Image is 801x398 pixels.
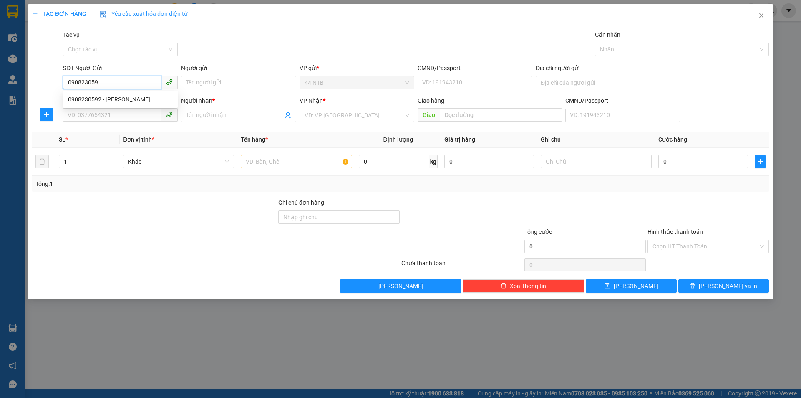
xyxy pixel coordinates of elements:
div: Người nhận [181,96,296,105]
button: delete [35,155,49,168]
label: Ghi chú đơn hàng [278,199,324,206]
div: CMND/Passport [565,96,680,105]
span: Định lượng [383,136,413,143]
span: phone [166,79,173,85]
button: printer[PERSON_NAME] và In [678,279,769,293]
input: VD: Bàn, Ghế [241,155,352,168]
label: Hình thức thanh toán [647,228,703,235]
span: Xóa Thông tin [510,281,546,291]
button: plus [755,155,766,168]
div: Bình Giã [92,7,150,17]
div: YẾN [92,17,150,27]
span: phone [166,111,173,118]
label: Gán nhãn [595,31,620,38]
span: Tổng cước [524,228,552,235]
button: deleteXóa Thông tin [463,279,584,293]
label: Tác vụ [63,31,80,38]
input: Ghi Chú [541,155,652,168]
button: save[PERSON_NAME] [586,279,676,293]
input: Dọc đường [440,108,562,122]
span: [PERSON_NAME] [614,281,658,291]
span: user-add [285,112,291,119]
span: Giao [418,108,440,122]
button: plus [40,108,53,121]
span: VP Nhận [300,97,323,104]
span: save [605,283,610,289]
button: Close [750,4,773,28]
span: printer [690,283,695,289]
div: 44 NTB [7,7,86,17]
span: [PERSON_NAME] và In [699,281,757,291]
div: Chưa thanh toán [400,259,524,273]
span: Cước hàng [658,136,687,143]
span: kg [429,155,438,168]
div: Tổng: 1 [35,179,309,188]
input: 0 [444,155,534,168]
div: Địa chỉ người gửi [536,63,650,73]
div: CHUNG CU VIET TIP [7,17,86,37]
span: TẠO ĐƠN HÀNG [32,10,86,17]
span: Nhận: [92,8,112,17]
span: plus [40,111,53,118]
span: plus [32,11,38,17]
input: Địa chỉ của người gửi [536,76,650,89]
div: SĐT Người Gửi [63,63,178,73]
span: plus [755,158,765,165]
input: Ghi chú đơn hàng [278,210,400,224]
button: [PERSON_NAME] [340,279,461,293]
span: SL [59,136,65,143]
span: Đơn vị tính [123,136,154,143]
span: Yêu cầu xuất hóa đơn điện tử [100,10,188,17]
img: icon [100,11,106,18]
div: 0908230592 - [PERSON_NAME] [68,95,173,104]
div: 0937653765 [7,37,86,49]
div: 0908230592 - PHƯƠNG ANH [63,93,178,106]
span: Khác [128,155,229,168]
span: Tên hàng [241,136,268,143]
span: delete [501,283,506,289]
div: VP gửi [300,63,414,73]
div: 0988659594 [92,27,150,39]
div: CMND/Passport [418,63,532,73]
span: Gửi: [7,8,20,17]
th: Ghi chú [537,132,655,148]
span: 44 NTB [305,76,409,89]
span: Giao hàng [418,97,444,104]
span: [PERSON_NAME] [378,281,423,291]
span: close [758,12,765,19]
div: Người gửi [181,63,296,73]
div: 90A_P.H.Thực_HCM [7,49,86,59]
span: Giá trị hàng [444,136,475,143]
